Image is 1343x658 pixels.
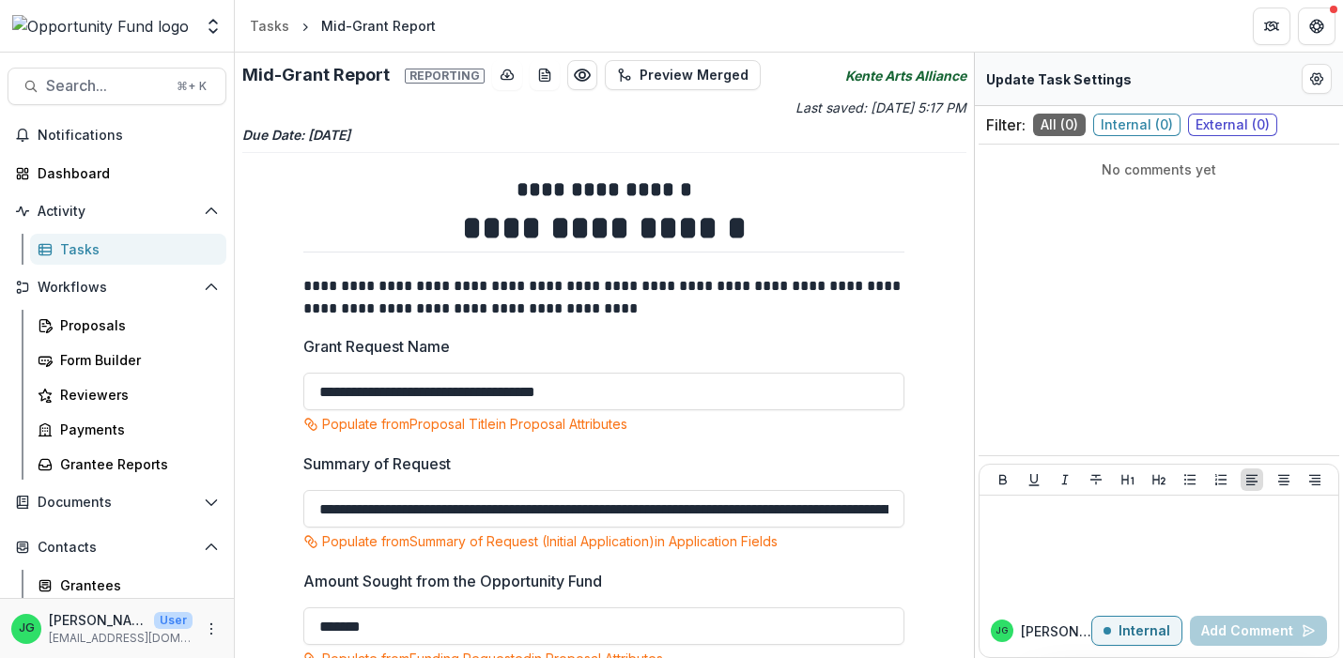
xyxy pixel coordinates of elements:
nav: breadcrumb [242,12,443,39]
button: Heading 2 [1148,468,1170,491]
button: download-word-button [530,60,560,90]
a: Reviewers [30,379,226,410]
button: Preview Merged [605,60,761,90]
div: Payments [60,420,211,439]
p: No comments yet [986,160,1332,179]
button: Open Workflows [8,272,226,302]
p: Amount Sought from the Opportunity Fund [303,570,602,592]
div: Jake Goodman [996,626,1008,635]
a: Tasks [30,234,226,265]
button: Open entity switcher [200,8,226,45]
span: Internal ( 0 ) [1093,114,1181,136]
p: Update Task Settings [986,69,1132,89]
span: External ( 0 ) [1188,114,1277,136]
button: Get Help [1298,8,1335,45]
button: Strike [1085,468,1107,491]
button: More [200,618,223,640]
div: Grantee Reports [60,454,211,474]
p: [PERSON_NAME] [1021,621,1091,641]
button: Edit Form Settings [1302,64,1332,94]
h2: Mid-Grant Report [242,65,485,85]
span: Activity [38,204,196,220]
button: Underline [1023,468,1045,491]
p: Due Date: [DATE] [242,125,966,145]
span: Reporting [405,69,485,84]
p: Filter: [986,114,1026,136]
button: Internal [1091,616,1182,646]
a: Proposals [30,310,226,341]
button: Open Activity [8,196,226,226]
a: Dashboard [8,158,226,189]
button: Preview dd6afb01-7fee-449f-a1dc-6eb3da9bfd5a.pdf [567,60,597,90]
a: Tasks [242,12,297,39]
p: [EMAIL_ADDRESS][DOMAIN_NAME] [49,630,193,647]
span: Notifications [38,128,219,144]
button: download-button [492,60,522,90]
div: Jake Goodman [19,622,35,635]
button: Bullet List [1179,468,1201,491]
div: ⌘ + K [173,76,210,97]
a: Form Builder [30,344,226,375]
div: Tasks [60,239,211,259]
p: Populate from Summary of Request (Initial Application) in Application Fields [322,531,778,551]
i: Kente Arts Alliance [845,66,966,85]
button: Notifications [8,120,226,150]
p: Internal [1119,623,1170,639]
div: Proposals [60,315,211,335]
img: Opportunity Fund logo [12,15,189,38]
button: Open Contacts [8,532,226,562]
button: Align Left [1241,468,1263,491]
div: Tasks [250,16,289,36]
button: Align Right [1304,468,1326,491]
a: Grantee Reports [30,449,226,480]
button: Align Center [1273,468,1295,491]
p: Last saved: [DATE] 5:17 PM [608,98,965,117]
span: Contacts [38,540,196,556]
p: [PERSON_NAME] [49,610,147,630]
a: Payments [30,414,226,445]
button: Heading 1 [1117,468,1139,491]
div: Reviewers [60,385,211,405]
span: Workflows [38,280,196,296]
div: Dashboard [38,163,211,183]
span: Documents [38,495,196,511]
p: Grant Request Name [303,335,450,358]
a: Grantees [30,570,226,601]
button: Open Documents [8,487,226,517]
button: Search... [8,68,226,105]
button: Partners [1253,8,1290,45]
button: Italicize [1054,468,1076,491]
span: All ( 0 ) [1033,114,1086,136]
p: User [154,612,193,629]
span: Search... [46,77,165,95]
button: Bold [992,468,1014,491]
div: Form Builder [60,350,211,370]
p: Populate from Proposal Title in Proposal Attributes [322,414,627,434]
div: Mid-Grant Report [321,16,436,36]
p: Summary of Request [303,452,451,475]
div: Grantees [60,575,211,595]
button: Add Comment [1190,616,1327,646]
button: Ordered List [1210,468,1232,491]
